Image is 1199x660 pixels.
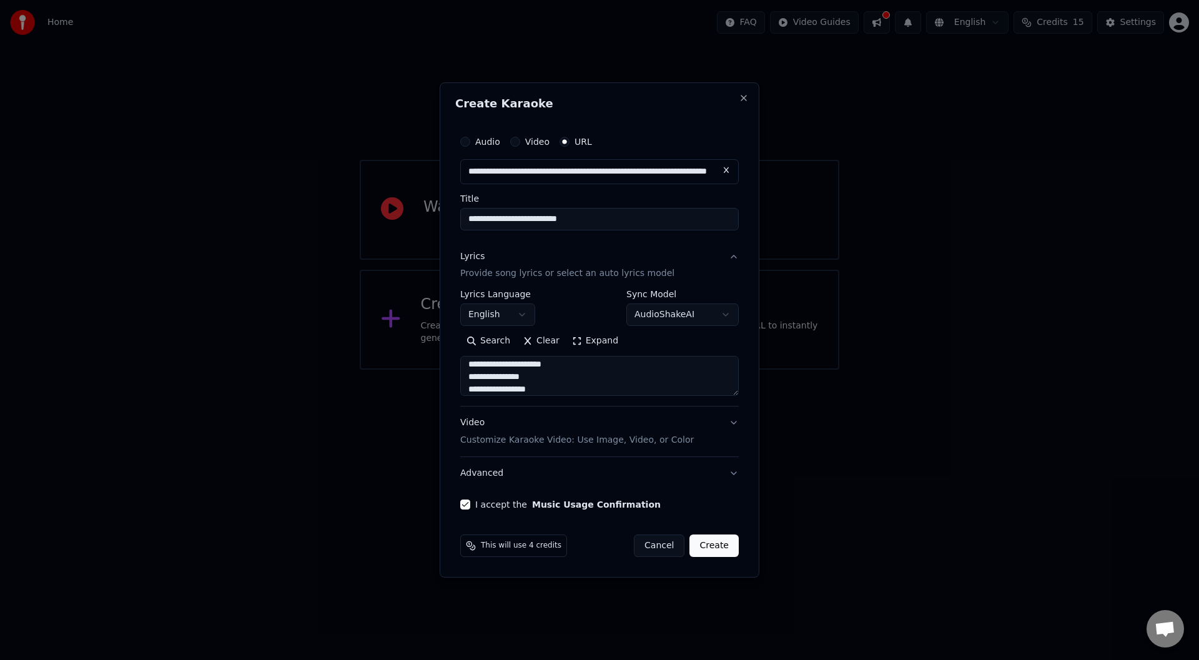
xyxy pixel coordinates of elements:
label: I accept the [475,500,661,509]
div: LyricsProvide song lyrics or select an auto lyrics model [460,290,739,406]
label: URL [575,137,592,146]
button: Advanced [460,457,739,490]
p: Provide song lyrics or select an auto lyrics model [460,268,674,280]
button: Expand [566,332,624,352]
button: I accept the [532,500,661,509]
label: Lyrics Language [460,290,535,299]
button: VideoCustomize Karaoke Video: Use Image, Video, or Color [460,407,739,457]
button: Search [460,332,516,352]
p: Customize Karaoke Video: Use Image, Video, or Color [460,434,694,446]
label: Video [525,137,550,146]
h2: Create Karaoke [455,98,744,109]
label: Title [460,194,739,203]
button: Clear [516,332,566,352]
button: LyricsProvide song lyrics or select an auto lyrics model [460,240,739,290]
div: Lyrics [460,250,485,263]
button: Cancel [634,534,684,557]
span: This will use 4 credits [481,541,561,551]
button: Create [689,534,739,557]
label: Sync Model [626,290,739,299]
label: Audio [475,137,500,146]
div: Video [460,417,694,447]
